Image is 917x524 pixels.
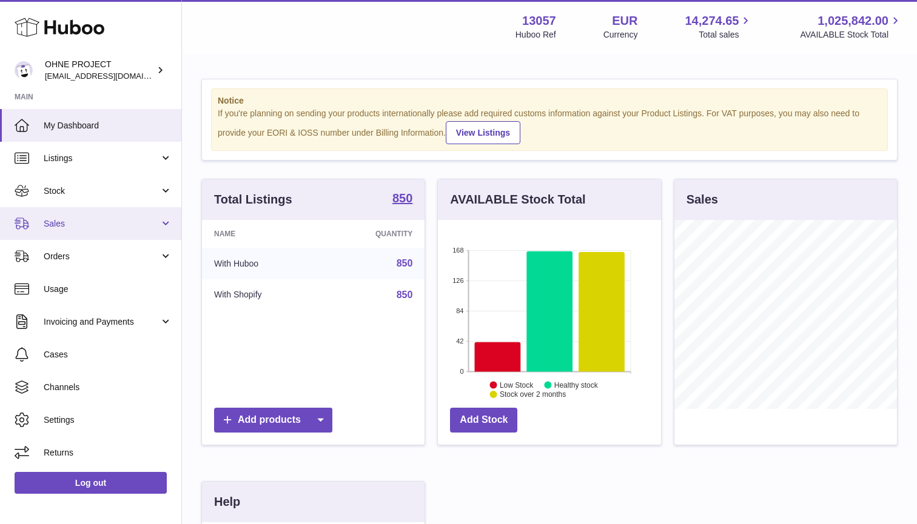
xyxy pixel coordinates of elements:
text: 42 [457,337,464,345]
a: 14,274.65 Total sales [685,13,753,41]
span: Stock [44,185,160,197]
span: Total sales [699,29,753,41]
span: 14,274.65 [685,13,739,29]
span: My Dashboard [44,120,172,131]
strong: Notice [218,95,881,107]
span: Listings [44,153,160,164]
a: Add Stock [450,408,517,433]
span: [EMAIL_ADDRESS][DOMAIN_NAME] [45,71,178,81]
a: Log out [15,472,167,494]
a: 850 [397,290,413,300]
th: Quantity [322,220,425,248]
span: Settings [44,414,172,426]
img: support@ohneproject.com [15,61,33,79]
strong: 13057 [522,13,556,29]
span: Cases [44,349,172,360]
h3: Sales [687,191,718,208]
h3: Help [214,494,240,510]
span: Sales [44,218,160,230]
div: Huboo Ref [516,29,556,41]
text: 0 [460,368,464,375]
strong: 850 [392,192,412,204]
a: 1,025,842.00 AVAILABLE Stock Total [800,13,902,41]
span: Usage [44,284,172,295]
div: Currency [603,29,638,41]
div: OHNE PROJECT [45,59,154,82]
span: Invoicing and Payments [44,316,160,328]
div: If you're planning on sending your products internationally please add required customs informati... [218,108,881,144]
a: 850 [392,192,412,207]
td: With Shopify [202,279,322,311]
text: Stock over 2 months [500,390,566,399]
text: 126 [452,277,463,284]
h3: AVAILABLE Stock Total [450,191,585,208]
text: 84 [457,307,464,314]
span: 1,025,842.00 [818,13,888,29]
span: Channels [44,382,172,393]
span: AVAILABLE Stock Total [800,29,902,41]
text: 168 [452,247,463,254]
th: Name [202,220,322,248]
a: 850 [397,258,413,268]
a: Add products [214,408,332,433]
text: Low Stock [500,380,534,389]
h3: Total Listings [214,191,292,208]
td: With Huboo [202,248,322,279]
span: Orders [44,251,160,262]
a: View Listings [446,121,520,144]
span: Returns [44,447,172,459]
strong: EUR [612,13,637,29]
text: Healthy stock [554,380,599,389]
